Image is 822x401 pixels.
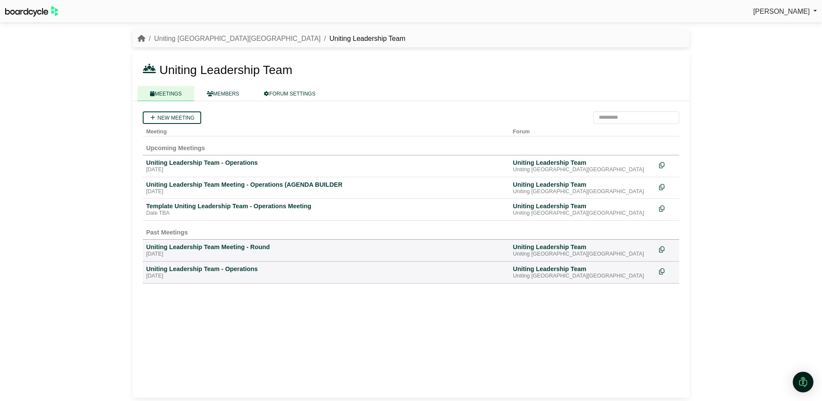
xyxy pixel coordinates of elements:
[659,159,676,170] div: Make a copy
[143,124,509,136] th: Meeting
[659,243,676,255] div: Make a copy
[513,202,652,217] a: Uniting Leadership Team Uniting [GEOGRAPHIC_DATA][GEOGRAPHIC_DATA]
[513,188,652,195] div: Uniting [GEOGRAPHIC_DATA][GEOGRAPHIC_DATA]
[509,124,656,136] th: Forum
[513,159,652,173] a: Uniting Leadership Team Uniting [GEOGRAPHIC_DATA][GEOGRAPHIC_DATA]
[146,145,205,151] span: Upcoming Meetings
[159,63,292,77] span: Uniting Leadership Team
[146,243,506,258] a: Uniting Leadership Team Meeting - Round [DATE]
[146,159,506,173] a: Uniting Leadership Team - Operations [DATE]
[146,167,506,173] div: [DATE]
[138,33,405,44] nav: breadcrumb
[146,181,506,195] a: Uniting Leadership Team Meeting - Operations (AGENDA BUILDER [DATE]
[146,188,506,195] div: [DATE]
[659,265,676,277] div: Make a copy
[143,111,201,124] a: New meeting
[513,181,652,195] a: Uniting Leadership Team Uniting [GEOGRAPHIC_DATA][GEOGRAPHIC_DATA]
[146,273,506,280] div: [DATE]
[513,265,652,280] a: Uniting Leadership Team Uniting [GEOGRAPHIC_DATA][GEOGRAPHIC_DATA]
[513,159,652,167] div: Uniting Leadership Team
[146,159,506,167] div: Uniting Leadership Team - Operations
[146,243,506,251] div: Uniting Leadership Team Meeting - Round
[753,6,817,17] a: [PERSON_NAME]
[146,181,506,188] div: Uniting Leadership Team Meeting - Operations (AGENDA BUILDER
[513,243,652,251] div: Uniting Leadership Team
[513,210,652,217] div: Uniting [GEOGRAPHIC_DATA][GEOGRAPHIC_DATA]
[146,202,506,210] div: Template Uniting Leadership Team - Operations Meeting
[138,86,194,101] a: MEETINGS
[659,202,676,214] div: Make a copy
[194,86,252,101] a: MEMBERS
[513,243,652,258] a: Uniting Leadership Team Uniting [GEOGRAPHIC_DATA][GEOGRAPHIC_DATA]
[252,86,328,101] a: FORUM SETTINGS
[146,210,506,217] div: Date TBA
[321,33,405,44] li: Uniting Leadership Team
[146,265,506,280] a: Uniting Leadership Team - Operations [DATE]
[513,265,652,273] div: Uniting Leadership Team
[146,229,188,236] span: Past Meetings
[146,251,506,258] div: [DATE]
[146,202,506,217] a: Template Uniting Leadership Team - Operations Meeting Date TBA
[513,181,652,188] div: Uniting Leadership Team
[793,372,813,392] div: Open Intercom Messenger
[513,273,652,280] div: Uniting [GEOGRAPHIC_DATA][GEOGRAPHIC_DATA]
[659,181,676,192] div: Make a copy
[154,35,320,42] a: Uniting [GEOGRAPHIC_DATA][GEOGRAPHIC_DATA]
[5,6,58,17] img: BoardcycleBlackGreen-aaafeed430059cb809a45853b8cf6d952af9d84e6e89e1f1685b34bfd5cb7d64.svg
[753,8,810,15] span: [PERSON_NAME]
[146,265,506,273] div: Uniting Leadership Team - Operations
[513,202,652,210] div: Uniting Leadership Team
[513,251,652,258] div: Uniting [GEOGRAPHIC_DATA][GEOGRAPHIC_DATA]
[513,167,652,173] div: Uniting [GEOGRAPHIC_DATA][GEOGRAPHIC_DATA]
